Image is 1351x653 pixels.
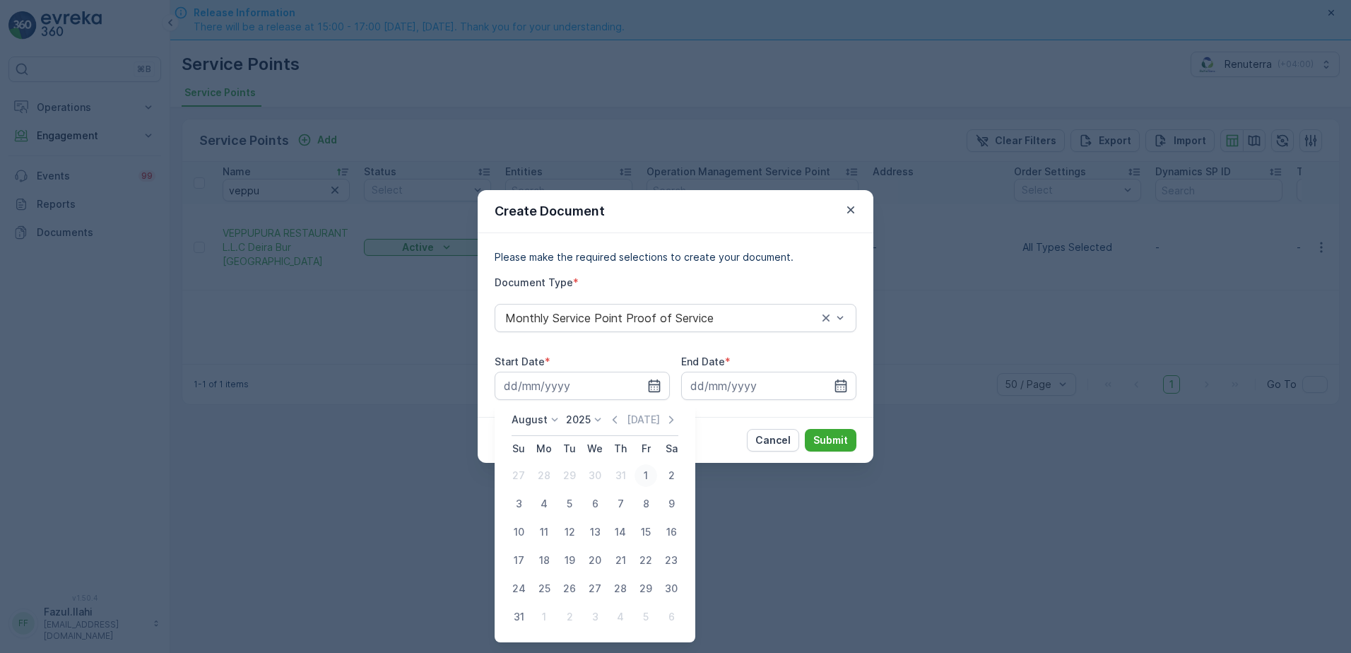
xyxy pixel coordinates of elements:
[633,436,659,461] th: Friday
[660,549,683,572] div: 23
[584,464,606,487] div: 30
[660,577,683,600] div: 30
[566,413,591,427] p: 2025
[507,549,530,572] div: 17
[558,464,581,487] div: 29
[506,436,531,461] th: Sunday
[495,250,856,264] p: Please make the required selections to create your document.
[609,577,632,600] div: 28
[609,606,632,628] div: 4
[609,549,632,572] div: 21
[627,413,660,427] p: [DATE]
[557,436,582,461] th: Tuesday
[584,577,606,600] div: 27
[507,577,530,600] div: 24
[558,521,581,543] div: 12
[660,606,683,628] div: 6
[507,521,530,543] div: 10
[747,429,799,452] button: Cancel
[635,493,657,515] div: 8
[584,606,606,628] div: 3
[609,464,632,487] div: 31
[584,549,606,572] div: 20
[755,433,791,447] p: Cancel
[507,493,530,515] div: 3
[660,464,683,487] div: 2
[659,436,684,461] th: Saturday
[584,493,606,515] div: 6
[635,577,657,600] div: 29
[635,521,657,543] div: 15
[635,606,657,628] div: 5
[533,549,555,572] div: 18
[584,521,606,543] div: 13
[660,521,683,543] div: 16
[681,372,856,400] input: dd/mm/yyyy
[495,372,670,400] input: dd/mm/yyyy
[533,464,555,487] div: 28
[558,606,581,628] div: 2
[609,493,632,515] div: 7
[635,464,657,487] div: 1
[507,606,530,628] div: 31
[533,606,555,628] div: 1
[531,436,557,461] th: Monday
[507,464,530,487] div: 27
[495,355,545,367] label: Start Date
[533,493,555,515] div: 4
[558,577,581,600] div: 26
[558,549,581,572] div: 19
[805,429,856,452] button: Submit
[608,436,633,461] th: Thursday
[533,521,555,543] div: 11
[533,577,555,600] div: 25
[495,276,573,288] label: Document Type
[635,549,657,572] div: 22
[558,493,581,515] div: 5
[582,436,608,461] th: Wednesday
[512,413,548,427] p: August
[495,201,605,221] p: Create Document
[609,521,632,543] div: 14
[660,493,683,515] div: 9
[813,433,848,447] p: Submit
[681,355,725,367] label: End Date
